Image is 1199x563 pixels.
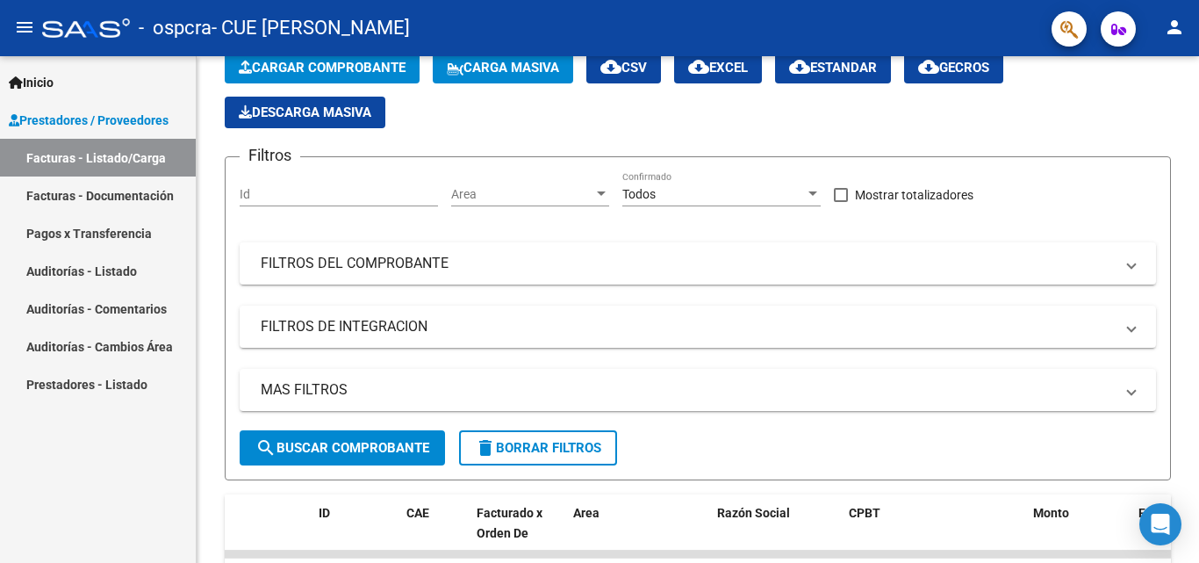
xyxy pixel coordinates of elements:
span: Monto [1033,506,1069,520]
span: Inicio [9,73,54,92]
span: Area [573,506,599,520]
button: Buscar Comprobante [240,430,445,466]
span: CPBT [849,506,880,520]
span: CSV [600,60,647,76]
button: Estandar [775,52,891,83]
mat-icon: cloud_download [789,56,810,77]
button: Descarga Masiva [225,97,385,128]
span: - CUE [PERSON_NAME] [212,9,410,47]
mat-expansion-panel-header: FILTROS DE INTEGRACION [240,306,1156,348]
span: Gecros [918,60,989,76]
button: EXCEL [674,52,762,83]
span: - ospcra [139,9,212,47]
button: Gecros [904,52,1003,83]
mat-icon: cloud_download [688,56,709,77]
span: Borrar Filtros [475,440,601,456]
h3: Filtros [240,143,300,168]
mat-icon: delete [475,437,496,458]
mat-expansion-panel-header: FILTROS DEL COMPROBANTE [240,242,1156,285]
mat-panel-title: FILTROS DE INTEGRACION [261,317,1114,336]
button: Cargar Comprobante [225,52,420,83]
span: Descarga Masiva [239,105,371,120]
span: Mostrar totalizadores [855,184,973,206]
mat-panel-title: MAS FILTROS [261,380,1114,400]
mat-icon: cloud_download [600,56,621,77]
span: Area [451,187,593,202]
mat-icon: menu [14,17,35,38]
mat-icon: cloud_download [918,56,939,77]
span: Cargar Comprobante [239,60,406,76]
button: Borrar Filtros [459,430,617,466]
span: Razón Social [717,506,790,520]
span: Todos [622,187,656,201]
span: Facturado x Orden De [477,506,542,540]
span: EXCEL [688,60,748,76]
span: ID [319,506,330,520]
span: CAE [406,506,429,520]
div: Open Intercom Messenger [1139,503,1181,545]
button: CSV [586,52,661,83]
span: Prestadores / Proveedores [9,111,169,130]
mat-expansion-panel-header: MAS FILTROS [240,369,1156,411]
span: Carga Masiva [447,60,559,76]
app-download-masive: Descarga masiva de comprobantes (adjuntos) [225,97,385,128]
mat-icon: search [255,437,276,458]
span: Buscar Comprobante [255,440,429,456]
button: Carga Masiva [433,52,573,83]
mat-icon: person [1164,17,1185,38]
span: Estandar [789,60,877,76]
mat-panel-title: FILTROS DEL COMPROBANTE [261,254,1114,273]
